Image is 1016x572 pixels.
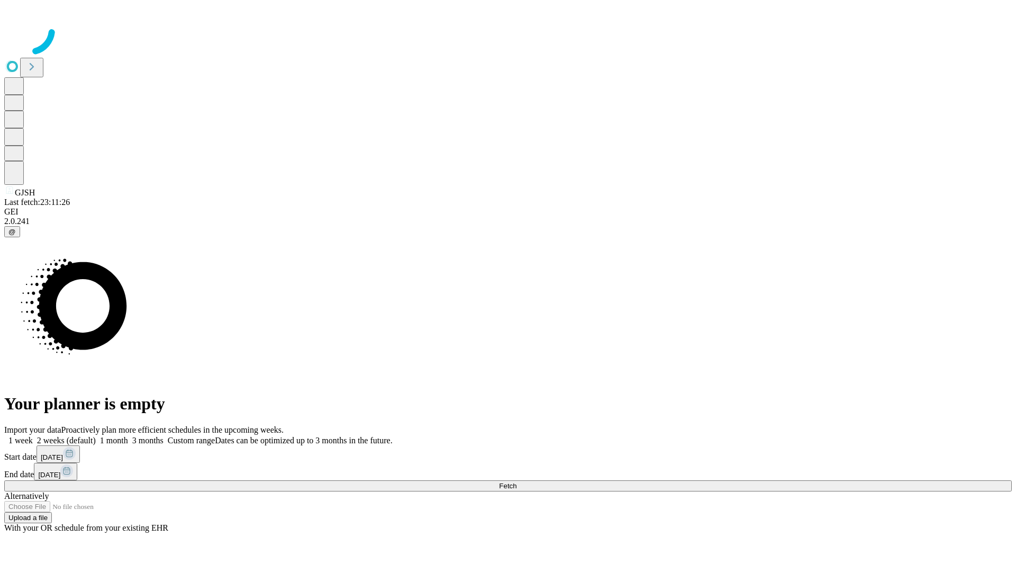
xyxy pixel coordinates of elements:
[168,436,215,445] span: Custom range
[4,425,61,434] span: Import your data
[4,463,1012,480] div: End date
[8,436,33,445] span: 1 week
[4,480,1012,491] button: Fetch
[215,436,392,445] span: Dates can be optimized up to 3 months in the future.
[34,463,77,480] button: [DATE]
[4,394,1012,414] h1: Your planner is empty
[15,188,35,197] span: GJSH
[4,491,49,501] span: Alternatively
[41,453,63,461] span: [DATE]
[4,207,1012,217] div: GEI
[100,436,128,445] span: 1 month
[61,425,284,434] span: Proactively plan more efficient schedules in the upcoming weeks.
[4,217,1012,226] div: 2.0.241
[37,445,80,463] button: [DATE]
[4,512,52,523] button: Upload a file
[132,436,164,445] span: 3 months
[4,198,70,207] span: Last fetch: 23:11:26
[4,226,20,237] button: @
[38,471,60,479] span: [DATE]
[8,228,16,236] span: @
[4,445,1012,463] div: Start date
[4,523,168,532] span: With your OR schedule from your existing EHR
[37,436,96,445] span: 2 weeks (default)
[499,482,516,490] span: Fetch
